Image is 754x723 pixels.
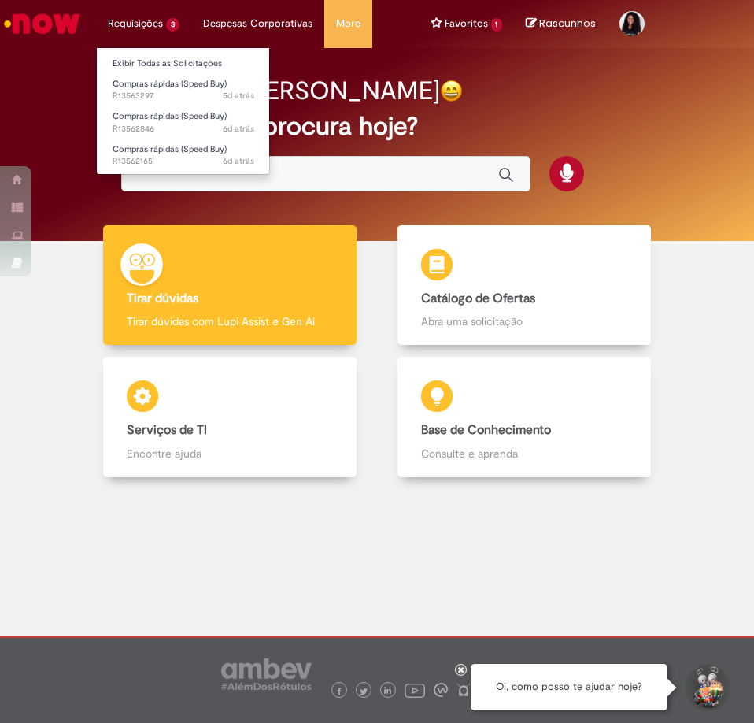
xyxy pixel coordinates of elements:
[223,155,254,167] span: 6d atrás
[97,108,270,137] a: Aberto R13562846 : Compras rápidas (Speed Buy)
[113,155,254,168] span: R13562165
[108,16,163,32] span: Requisições
[127,313,332,329] p: Tirar dúvidas com Lupi Assist e Gen Ai
[113,78,227,90] span: Compras rápidas (Speed Buy)
[83,357,377,477] a: Serviços de TI Encontre ajuda
[421,446,626,462] p: Consulte e aprenda
[96,47,270,175] ul: Requisições
[405,680,425,700] img: logo_footer_youtube.png
[127,422,207,438] b: Serviços de TI
[421,422,551,438] b: Base de Conhecimento
[456,683,471,697] img: logo_footer_naosei.png
[127,446,332,462] p: Encontre ajuda
[83,225,377,346] a: Tirar dúvidas Tirar dúvidas com Lupi Assist e Gen Ai
[471,664,667,710] div: Oi, como posso te ajudar hoje?
[97,55,270,72] a: Exibir Todas as Solicitações
[421,291,535,306] b: Catálogo de Ofertas
[121,113,633,140] h2: O que você procura hoje?
[445,16,488,32] span: Favoritos
[223,90,254,102] span: 5d atrás
[335,688,343,695] img: logo_footer_facebook.png
[539,16,596,31] span: Rascunhos
[440,80,463,102] img: happy-face.png
[2,8,83,39] img: ServiceNow
[377,225,671,346] a: Catálogo de Ofertas Abra uma solicitação
[223,123,254,135] time: 24/09/2025 12:31:46
[113,110,227,122] span: Compras rápidas (Speed Buy)
[127,291,198,306] b: Tirar dúvidas
[421,313,626,329] p: Abra uma solicitação
[384,687,392,696] img: logo_footer_linkedin.png
[526,16,596,31] a: No momento, sua lista de rascunhos tem 0 Itens
[221,658,312,690] img: logo_footer_ambev_rotulo_gray.png
[683,664,730,711] button: Iniciar Conversa de Suporte
[203,16,312,32] span: Despesas Corporativas
[491,18,503,32] span: 1
[223,90,254,102] time: 24/09/2025 14:32:18
[377,357,671,477] a: Base de Conhecimento Consulte e aprenda
[166,18,179,32] span: 3
[223,155,254,167] time: 24/09/2025 10:34:51
[97,141,270,170] a: Aberto R13562165 : Compras rápidas (Speed Buy)
[113,90,254,102] span: R13563297
[113,123,254,135] span: R13562846
[360,688,368,695] img: logo_footer_twitter.png
[223,123,254,135] span: 6d atrás
[97,76,270,105] a: Aberto R13563297 : Compras rápidas (Speed Buy)
[336,16,360,32] span: More
[434,683,448,697] img: logo_footer_workplace.png
[113,143,227,155] span: Compras rápidas (Speed Buy)
[121,77,440,105] h2: Boa tarde, [PERSON_NAME]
